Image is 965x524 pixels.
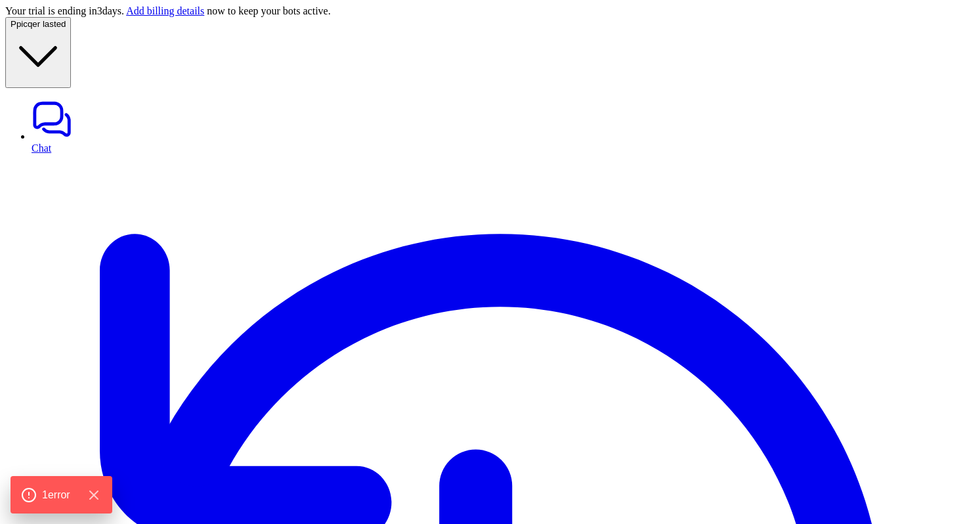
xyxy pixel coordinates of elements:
span: picqer lasted [16,19,66,29]
a: Add billing details [126,5,204,16]
span: P [11,19,16,29]
div: Your trial is ending in 3 days. now to keep your bots active. [5,5,960,17]
button: Ppicqer lasted [5,17,71,88]
a: Chat [32,98,960,154]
